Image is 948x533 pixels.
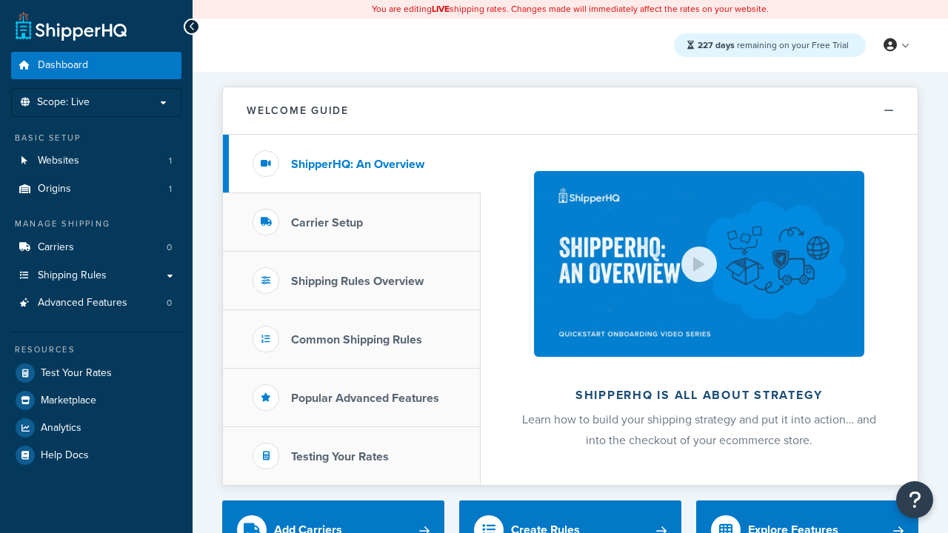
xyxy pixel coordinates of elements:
[11,175,181,203] a: Origins1
[291,158,424,171] h3: ShipperHQ: An Overview
[11,289,181,317] a: Advanced Features0
[38,297,127,309] span: Advanced Features
[11,442,181,469] a: Help Docs
[167,241,172,254] span: 0
[522,411,876,449] span: Learn how to build your shipping strategy and put it into action… and into the checkout of your e...
[38,241,74,254] span: Carriers
[41,422,81,435] span: Analytics
[11,360,181,386] a: Test Your Rates
[11,289,181,317] li: Advanced Features
[41,367,112,380] span: Test Your Rates
[247,105,349,116] h2: Welcome Guide
[11,175,181,203] li: Origins
[698,38,735,52] strong: 227 days
[520,389,878,402] h2: ShipperHQ is all about strategy
[291,275,424,288] h3: Shipping Rules Overview
[11,234,181,261] a: Carriers0
[167,297,172,309] span: 0
[41,395,96,407] span: Marketplace
[11,218,181,230] div: Manage Shipping
[11,387,181,414] a: Marketplace
[534,171,864,357] img: ShipperHQ is all about strategy
[291,450,389,463] h3: Testing Your Rates
[11,52,181,79] a: Dashboard
[38,155,79,167] span: Websites
[432,2,450,16] b: LIVE
[169,155,172,167] span: 1
[11,147,181,175] a: Websites1
[291,392,439,405] h3: Popular Advanced Features
[38,269,107,282] span: Shipping Rules
[11,262,181,289] a: Shipping Rules
[291,333,422,346] h3: Common Shipping Rules
[291,216,363,229] h3: Carrier Setup
[11,147,181,175] li: Websites
[11,132,181,144] div: Basic Setup
[11,343,181,356] div: Resources
[41,449,89,462] span: Help Docs
[169,183,172,195] span: 1
[223,87,918,135] button: Welcome Guide
[38,59,88,72] span: Dashboard
[11,415,181,441] a: Analytics
[38,183,71,195] span: Origins
[896,481,933,518] button: Open Resource Center
[11,234,181,261] li: Carriers
[698,38,849,52] span: remaining on your Free Trial
[37,96,90,109] span: Scope: Live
